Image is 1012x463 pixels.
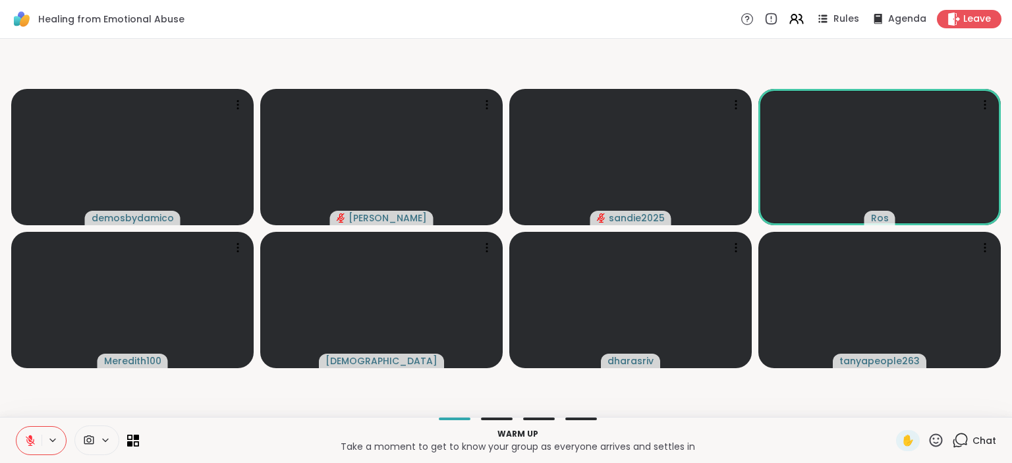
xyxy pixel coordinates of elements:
[901,433,914,449] span: ✋
[972,434,996,447] span: Chat
[607,354,654,368] span: dharasriv
[147,428,888,440] p: Warm up
[147,440,888,453] p: Take a moment to get to know your group as everyone arrives and settles in
[349,211,427,225] span: [PERSON_NAME]
[597,213,606,223] span: audio-muted
[337,213,346,223] span: audio-muted
[38,13,184,26] span: Healing from Emotional Abuse
[963,13,991,26] span: Leave
[839,354,920,368] span: tanyapeople263
[325,354,437,368] span: [DEMOGRAPHIC_DATA]
[609,211,665,225] span: sandie2025
[871,211,889,225] span: Ros
[11,8,33,30] img: ShareWell Logomark
[104,354,161,368] span: Meredith100
[888,13,926,26] span: Agenda
[92,211,174,225] span: demosbydamico
[833,13,859,26] span: Rules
